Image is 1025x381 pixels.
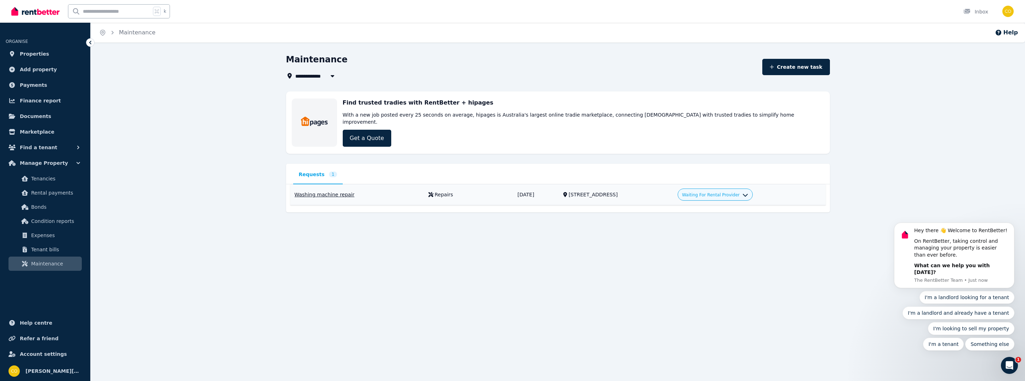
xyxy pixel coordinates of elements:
span: Account settings [20,350,67,358]
button: Waiting For Rental Provider [682,192,748,198]
span: Properties [20,50,49,58]
a: Tenancies [8,172,82,186]
img: cory@cbfx.com.au [8,365,20,377]
span: Expenses [31,231,79,240]
a: Rental payments [8,186,82,200]
span: Manage Property [20,159,68,167]
img: Trades & Maintenance [301,115,328,128]
button: Create new task [762,59,830,75]
nav: Breadcrumb [91,23,164,43]
span: Marketplace [20,128,54,136]
a: Refer a friend [6,331,85,346]
a: Maintenance [8,257,82,271]
img: RentBetter [11,6,59,17]
div: [STREET_ADDRESS] [569,191,669,198]
span: Rental payments [31,189,79,197]
nav: Tabs [293,171,823,184]
span: Refer a friend [20,334,58,343]
a: Condition reports [8,214,82,228]
a: Finance report [6,94,85,108]
div: Repairs [435,191,453,198]
span: Add property [20,65,57,74]
div: Washing machine repair [295,191,420,198]
span: 1 [329,172,337,177]
span: Tenancies [31,174,79,183]
div: Inbox [963,8,988,15]
span: Waiting For Rental Provider [682,192,740,198]
span: Tenant bills [31,245,79,254]
a: Properties [6,47,85,61]
span: Help centre [20,319,52,327]
span: Finance report [20,96,61,105]
button: Manage Property [6,156,85,170]
iframe: Intercom live chat [1001,357,1018,374]
span: Requests [299,171,325,178]
span: [PERSON_NAME][EMAIL_ADDRESS][DOMAIN_NAME] [25,367,82,375]
a: Get a Quote [343,130,391,147]
span: k [164,9,166,14]
td: [DATE] [513,184,559,205]
a: Add property [6,62,85,77]
h1: Maintenance [286,54,348,65]
span: Bonds [31,203,79,211]
a: Marketplace [6,125,85,139]
span: Maintenance [31,259,79,268]
h3: Find trusted tradies with RentBetter + hipages [343,99,494,107]
a: Payments [6,78,85,92]
button: Find a tenant [6,140,85,155]
span: 1 [1015,357,1021,363]
a: Maintenance [119,29,155,36]
a: Documents [6,109,85,123]
a: Bonds [8,200,82,214]
a: Tenant bills [8,242,82,257]
span: Documents [20,112,51,121]
span: Condition reports [31,217,79,225]
span: Find a tenant [20,143,57,152]
p: With a new job posted every 25 seconds on average, hipages is Australia's largest online tradie m... [343,111,824,125]
img: cory@cbfx.com.au [1002,6,1014,17]
span: Payments [20,81,47,89]
iframe: Intercom notifications message [883,161,1025,362]
button: Help [995,28,1018,37]
span: ORGANISE [6,39,28,44]
a: Account settings [6,347,85,361]
a: Help centre [6,316,85,330]
a: Expenses [8,228,82,242]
